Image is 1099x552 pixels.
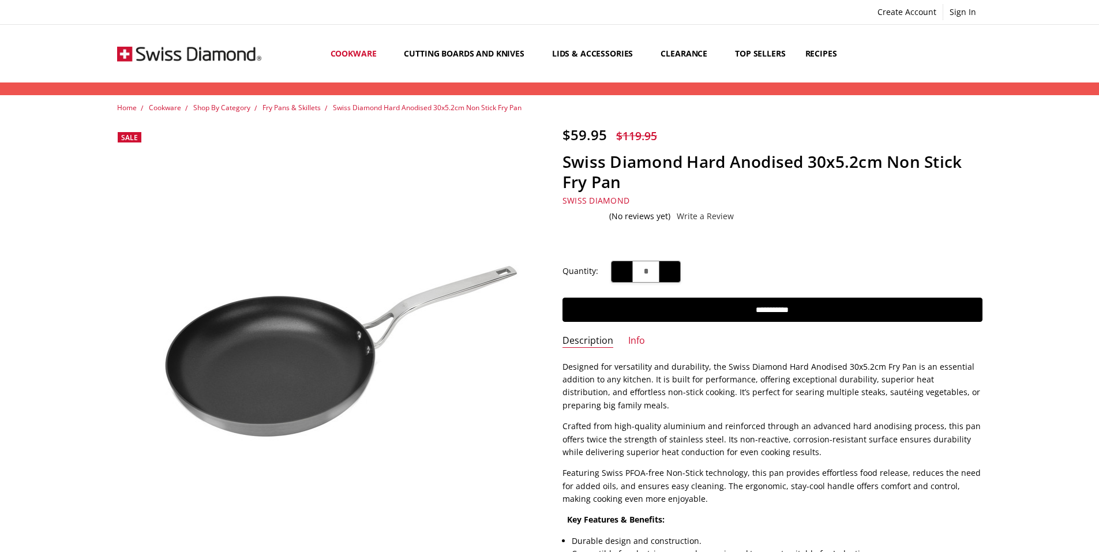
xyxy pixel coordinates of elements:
[562,152,982,192] h1: Swiss Diamond Hard Anodised 30x5.2cm Non Stick Fry Pan
[562,361,982,412] p: Designed for versatility and durability, the Swiss Diamond Hard Anodised 30x5.2cm Fry Pan is an e...
[609,212,670,221] span: (No reviews yet)
[651,28,725,79] a: Clearance
[628,335,645,348] a: Info
[117,25,261,82] img: Free Shipping On Every Order
[262,103,321,112] a: Fry Pans & Skillets
[117,196,537,476] img: Swiss Diamond Hard Anodised 30x5.2cm Non Stick Fry Pan
[562,335,613,348] a: Description
[562,195,629,206] a: Swiss Diamond
[562,420,982,459] p: Crafted from high-quality aluminium and reinforced through an advanced hard anodising process, th...
[117,103,137,112] a: Home
[677,212,734,221] a: Write a Review
[193,103,250,112] a: Shop By Category
[562,125,607,144] span: $59.95
[333,103,522,112] a: Swiss Diamond Hard Anodised 30x5.2cm Non Stick Fry Pan
[562,265,598,277] label: Quantity:
[572,535,982,547] li: Durable design and construction.
[796,28,847,79] a: Recipes
[562,467,982,505] p: Featuring Swiss PFOA-free Non-Stick technology, this pan provides effortless food release, reduce...
[943,4,982,20] a: Sign In
[321,28,395,79] a: Cookware
[121,133,138,142] span: Sale
[542,28,651,79] a: Lids & Accessories
[567,514,665,525] strong: Key Features & Benefits:
[616,128,657,144] span: $119.95
[394,28,542,79] a: Cutting boards and knives
[725,28,795,79] a: Top Sellers
[117,126,537,546] a: Swiss Diamond Hard Anodised 30x5.2cm Non Stick Fry Pan
[149,103,181,112] a: Cookware
[871,4,943,20] a: Create Account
